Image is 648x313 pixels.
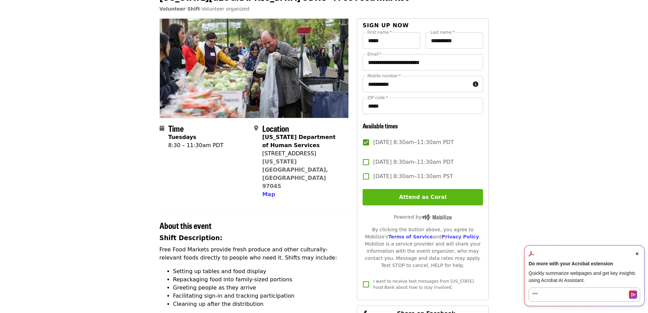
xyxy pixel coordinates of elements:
span: I want to receive text messages from [US_STATE] Food Bank about how to stay involved. [373,279,473,290]
button: Map [262,190,275,199]
label: First name [367,30,392,34]
input: Last name [426,32,483,49]
span: Time [168,122,184,134]
input: First name [363,32,420,49]
span: Powered by [394,214,452,220]
div: [STREET_ADDRESS] [262,150,343,158]
li: Cleaning up after the distribution [173,300,349,308]
a: Volunteer Shift [160,6,200,12]
li: Repackaging food into family-sized portions [173,276,349,284]
button: Attend as Coral [363,189,483,205]
span: [DATE] 8:30am–11:30am PST [373,172,453,181]
span: Available times [363,121,398,130]
label: ZIP code [367,96,388,100]
img: Powered by Mobilize [421,214,452,220]
label: Last name [430,30,454,34]
label: Email [367,52,382,56]
li: Setting up tables and food display [173,267,349,276]
span: · [160,6,250,12]
span: [DATE] 8:30am–11:30am PDT [373,138,454,146]
i: map-marker-alt icon [254,125,258,131]
input: Mobile number [363,76,470,92]
a: [US_STATE][GEOGRAPHIC_DATA], [GEOGRAPHIC_DATA] 97045 [262,158,328,189]
a: Terms of Service [388,234,433,239]
strong: [US_STATE] Department of Human Services [262,134,335,148]
strong: Tuesdays [168,134,197,140]
span: Location [262,122,289,134]
input: Email [363,54,483,71]
span: Sign up now [363,22,409,29]
h3: Shift Description: [160,233,349,243]
li: Greeting people as they arrive [173,284,349,292]
div: By clicking the button above, you agree to Mobilize's and . Mobilize is a service provider and wi... [363,226,483,269]
i: calendar icon [160,125,164,131]
span: Volunteer organized [201,6,249,12]
i: circle-info icon [473,81,478,88]
input: ZIP code [363,98,483,114]
span: Map [262,191,275,198]
p: Free Food Markets provide fresh produce and other culturally-relevant foods directly to people wh... [160,246,349,262]
img: Oregon City ODHS - Free Food Market organized by Oregon Food Bank [160,19,349,118]
a: Privacy Policy [442,234,479,239]
label: Mobile number [367,74,401,78]
span: [DATE] 8:30am–11:30am PDT [373,158,454,166]
li: Facilitating sign-in and tracking participation [173,292,349,300]
div: 8:30 – 11:30am PDT [168,141,223,150]
span: About this event [160,219,212,231]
